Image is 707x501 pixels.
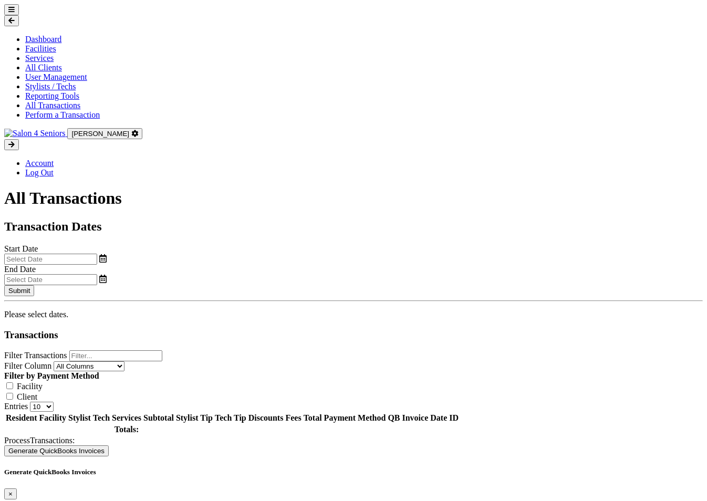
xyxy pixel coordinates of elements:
th: Payment Method [324,413,387,423]
p: Please select dates. [4,310,703,319]
a: User Management [25,72,87,81]
th: QB Invoice [387,413,429,423]
h1: All Transactions [4,189,703,208]
label: End Date [4,265,36,274]
th: Tech [92,413,110,423]
a: Dashboard [25,35,61,44]
label: Filter Column [4,361,51,370]
th: Resident [5,413,38,423]
a: Facilities [25,44,56,53]
input: Select Date [4,254,97,265]
input: Filter... [69,350,162,361]
a: Perform a Transaction [25,110,100,119]
strong: Filter by Payment Method [4,371,99,380]
th: Date [430,413,448,423]
span: × [8,490,13,498]
a: Reporting Tools [25,91,79,100]
th: Stylist Tip [175,413,213,423]
a: All Clients [25,63,62,72]
a: All Transactions [25,101,80,110]
span: [PERSON_NAME] [71,130,129,138]
a: toggle [99,275,107,284]
button: Submit [4,285,34,296]
button: [PERSON_NAME] [67,128,142,139]
button: Generate QuickBooks Invoices [4,445,109,456]
a: Log Out [25,168,54,177]
th: Total [303,413,323,423]
h2: Transaction Dates [4,220,703,234]
th: Stylist [68,413,91,423]
th: Facility [39,413,67,423]
h5: Generate QuickBooks Invoices [4,468,703,476]
label: Facility [17,382,43,391]
th: Discounts [248,413,284,423]
label: Entries [4,402,28,411]
strong: Totals: [115,425,139,434]
a: Account [25,159,54,168]
a: toggle [99,254,107,263]
h3: Transactions [4,329,703,341]
label: Client [17,392,37,401]
th: Tech Tip [214,413,247,423]
th: Fees [285,413,301,423]
input: Select Date [4,274,97,285]
img: Salon 4 Seniors [4,129,65,138]
span: Process Transactions: [4,436,75,445]
th: ID [449,413,459,423]
button: Close [4,488,17,499]
a: Services [25,54,54,62]
th: Subtotal [143,413,174,423]
th: Services [111,413,142,423]
a: Stylists / Techs [25,82,76,91]
label: Filter Transactions [4,351,67,360]
label: Start Date [4,244,38,253]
